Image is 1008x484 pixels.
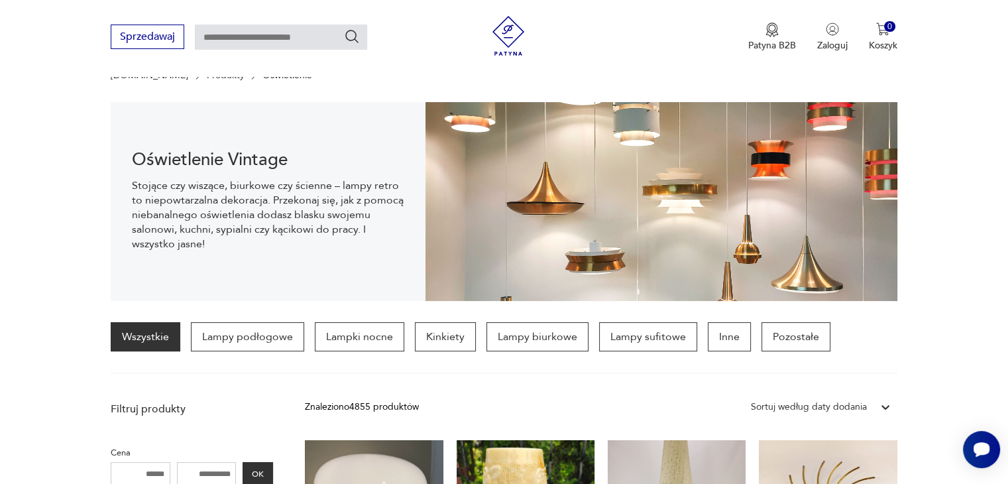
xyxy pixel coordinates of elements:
[748,39,796,52] p: Patyna B2B
[963,431,1000,468] iframe: Smartsupp widget button
[884,21,895,32] div: 0
[415,322,476,351] a: Kinkiety
[765,23,779,37] img: Ikona medalu
[191,322,304,351] a: Lampy podłogowe
[315,322,404,351] a: Lampki nocne
[748,23,796,52] button: Patyna B2B
[486,322,588,351] a: Lampy biurkowe
[305,400,419,414] div: Znaleziono 4855 produktów
[111,446,273,460] p: Cena
[761,322,830,351] a: Pozostałe
[599,322,697,351] a: Lampy sufitowe
[876,23,889,36] img: Ikona koszyka
[111,402,273,416] p: Filtruj produkty
[111,33,184,42] a: Sprzedawaj
[344,29,360,44] button: Szukaj
[751,400,867,414] div: Sortuj według daty dodania
[826,23,839,36] img: Ikonka użytkownika
[111,25,184,49] button: Sprzedawaj
[207,70,245,81] a: Produkty
[817,23,848,52] button: Zaloguj
[132,152,404,168] h1: Oświetlenie Vintage
[262,70,312,81] p: Oświetlenie
[708,322,751,351] a: Inne
[488,16,528,56] img: Patyna - sklep z meblami i dekoracjami vintage
[111,322,180,351] a: Wszystkie
[425,102,897,301] img: Oświetlenie
[748,23,796,52] a: Ikona medaluPatyna B2B
[869,23,897,52] button: 0Koszyk
[869,39,897,52] p: Koszyk
[132,178,404,251] p: Stojące czy wiszące, biurkowe czy ścienne – lampy retro to niepowtarzalna dekoracja. Przekonaj si...
[111,70,188,81] a: [DOMAIN_NAME]
[817,39,848,52] p: Zaloguj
